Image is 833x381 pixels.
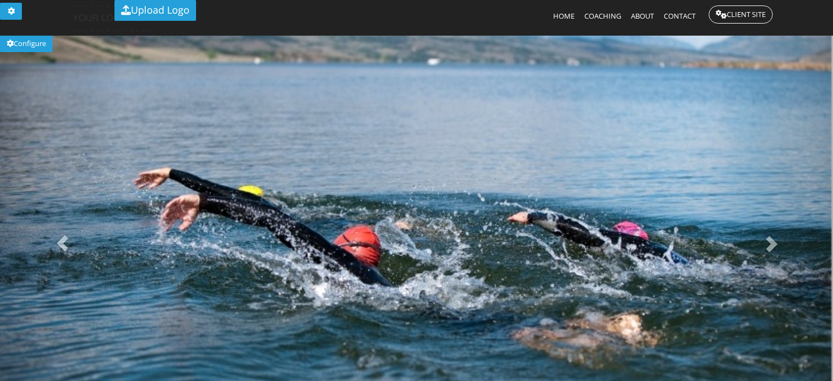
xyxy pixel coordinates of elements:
span: Coaching [584,11,621,21]
span: Contact [664,11,696,21]
span: Home [553,11,575,21]
a: Client site [709,5,773,24]
span: About [631,11,654,21]
img: CoachSonni.com Logo [69,2,160,35]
